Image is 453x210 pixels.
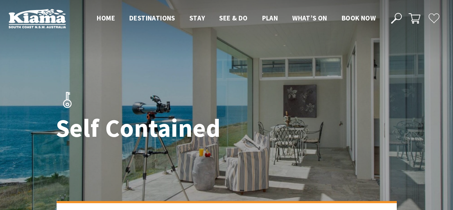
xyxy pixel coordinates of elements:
[56,115,258,142] h1: Self Contained
[129,14,175,22] span: Destinations
[219,14,247,22] span: See & Do
[262,14,278,22] span: Plan
[342,14,376,22] span: Book now
[292,14,327,22] span: What’s On
[9,9,66,28] img: Kiama Logo
[90,13,383,24] nav: Main Menu
[189,14,205,22] span: Stay
[97,14,115,22] span: Home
